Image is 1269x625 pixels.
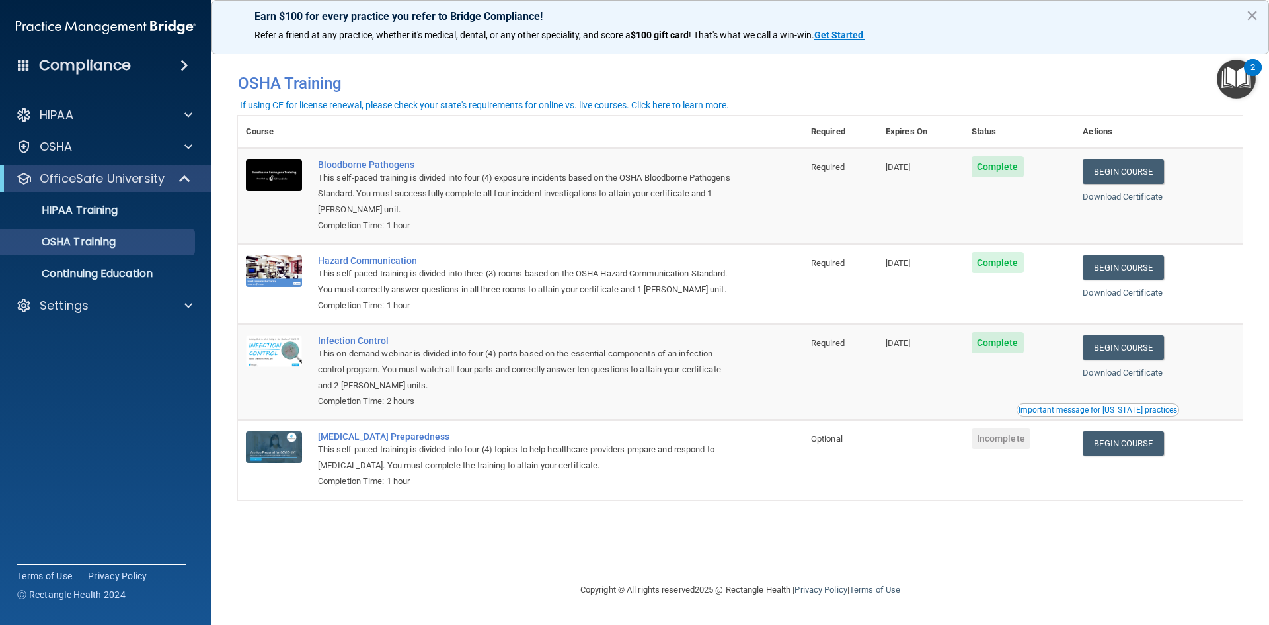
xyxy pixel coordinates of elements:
a: Privacy Policy [794,585,847,595]
span: Required [811,338,845,348]
th: Expires On [878,116,964,148]
div: Completion Time: 1 hour [318,218,737,233]
h4: OSHA Training [238,74,1243,93]
span: Refer a friend at any practice, whether it's medical, dental, or any other speciality, and score a [254,30,631,40]
div: Completion Time: 1 hour [318,298,737,313]
span: Complete [972,332,1024,353]
div: 2 [1250,67,1255,85]
p: HIPAA [40,107,73,123]
p: Settings [40,298,89,313]
a: Terms of Use [17,569,72,583]
th: Status [964,116,1075,148]
span: ! That's what we call a win-win. [689,30,814,40]
a: Download Certificate [1083,288,1163,298]
a: Download Certificate [1083,368,1163,378]
img: PMB logo [16,14,196,40]
div: Completion Time: 2 hours [318,394,737,409]
a: Begin Course [1083,431,1163,456]
a: HIPAA [16,107,192,123]
span: Required [811,162,845,172]
th: Required [803,116,878,148]
a: Begin Course [1083,255,1163,280]
div: Copyright © All rights reserved 2025 @ Rectangle Health | | [499,569,981,611]
div: Completion Time: 1 hour [318,474,737,489]
button: Read this if you are a dental practitioner in the state of CA [1017,403,1179,417]
span: Ⓒ Rectangle Health 2024 [17,588,126,601]
a: Begin Course [1083,335,1163,360]
p: OSHA [40,139,73,155]
a: Infection Control [318,335,737,346]
a: OSHA [16,139,192,155]
p: Earn $100 for every practice you refer to Bridge Compliance! [254,10,1226,22]
div: This self-paced training is divided into four (4) exposure incidents based on the OSHA Bloodborne... [318,170,737,218]
p: HIPAA Training [9,204,118,217]
strong: $100 gift card [631,30,689,40]
span: [DATE] [886,162,911,172]
p: OfficeSafe University [40,171,165,187]
h4: Compliance [39,56,131,75]
span: Incomplete [972,428,1030,449]
p: Continuing Education [9,267,189,280]
strong: Get Started [814,30,863,40]
a: Get Started [814,30,865,40]
div: This on-demand webinar is divided into four (4) parts based on the essential components of an inf... [318,346,737,394]
a: [MEDICAL_DATA] Preparedness [318,431,737,442]
span: Required [811,258,845,268]
a: Terms of Use [849,585,900,595]
div: If using CE for license renewal, please check your state's requirements for online vs. live cours... [240,101,729,110]
p: OSHA Training [9,235,116,249]
div: This self-paced training is divided into three (3) rooms based on the OSHA Hazard Communication S... [318,266,737,298]
button: If using CE for license renewal, please check your state's requirements for online vs. live cours... [238,99,731,112]
div: Important message for [US_STATE] practices [1019,406,1177,414]
button: Open Resource Center, 2 new notifications [1217,60,1256,99]
th: Course [238,116,310,148]
a: Privacy Policy [88,569,147,583]
a: Settings [16,298,192,313]
span: [DATE] [886,338,911,348]
span: Optional [811,434,843,444]
a: Begin Course [1083,159,1163,184]
button: Close [1246,5,1258,26]
span: Complete [972,156,1024,177]
th: Actions [1075,116,1243,148]
a: Download Certificate [1083,192,1163,202]
span: Complete [972,252,1024,273]
div: This self-paced training is divided into four (4) topics to help healthcare providers prepare and... [318,442,737,474]
span: [DATE] [886,258,911,268]
a: Hazard Communication [318,255,737,266]
a: Bloodborne Pathogens [318,159,737,170]
a: OfficeSafe University [16,171,192,187]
